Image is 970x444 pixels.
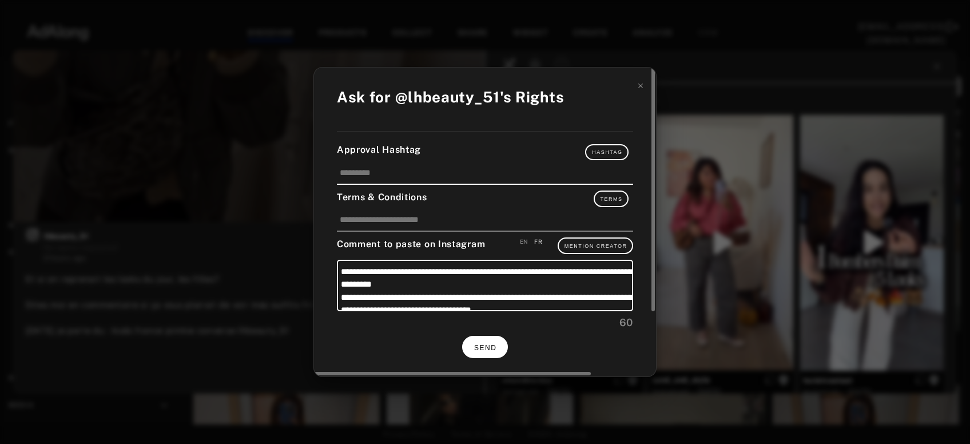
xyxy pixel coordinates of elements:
span: Hashtag [592,149,622,155]
div: Approval Hashtag [337,143,633,160]
span: Mention Creator [564,243,627,249]
button: Mention Creator [558,237,633,253]
div: 60 [337,315,633,330]
div: Save an french version of your comment [534,237,542,246]
div: Comment to paste on Instagram [337,237,633,253]
span: Terms [601,196,623,202]
div: Save an english version of your comment [520,237,528,246]
div: Terms & Conditions [337,191,633,207]
button: Hashtag [585,144,629,160]
span: SEND [474,344,496,352]
div: Ask for @lhbeauty_51's Rights [337,86,564,108]
button: Terms [594,191,629,207]
button: SEND [462,336,508,358]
